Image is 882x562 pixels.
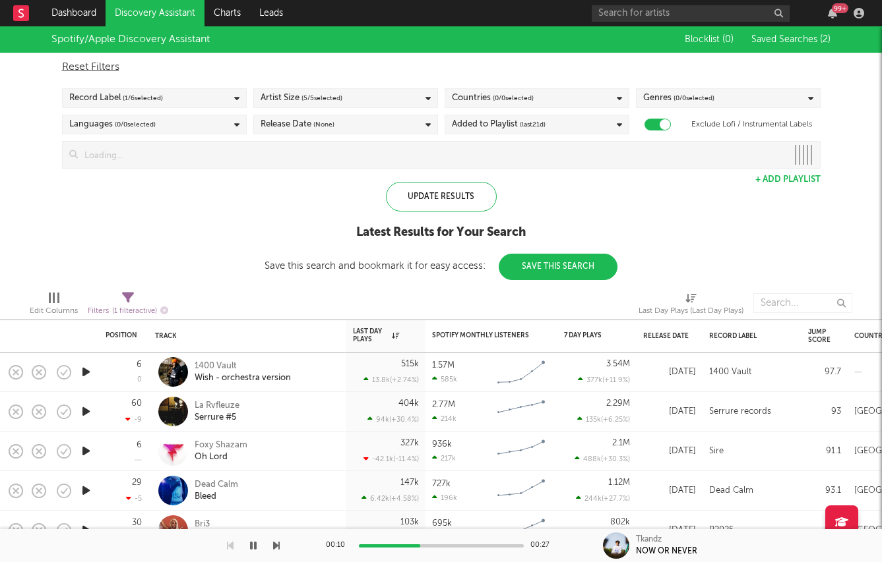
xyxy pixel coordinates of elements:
div: 404k [398,399,419,408]
div: 91.1 [808,443,841,459]
span: (last 21 d) [520,117,546,132]
div: Reset Filters [62,59,821,75]
span: ( 0 / 0 selected) [115,117,156,132]
div: Bleed [195,491,238,503]
div: Jump Score [808,328,831,344]
svg: Chart title [491,356,551,389]
div: 94k ( +30.4 % ) [367,415,419,424]
span: ( 1 / 6 selected) [123,90,163,106]
div: 3.54M [606,360,630,368]
div: Release Date [643,332,689,340]
div: Spotify/Apple Discovery Assistant [51,32,210,47]
a: Dead CalmBleed [195,479,238,503]
div: [DATE] [643,483,696,499]
div: 1400 Vault [195,360,291,372]
span: Saved Searches [751,35,831,44]
div: 217k [432,454,456,463]
div: Position [106,331,137,339]
div: Oh Lord [195,451,247,463]
div: Save this search and bookmark it for easy access: [265,261,617,271]
input: Loading... [78,142,787,168]
div: Added to Playlist [452,117,546,132]
span: ( 0 ) [722,35,734,44]
svg: Chart title [491,514,551,547]
div: 93 [808,404,841,420]
input: Search... [753,293,852,313]
div: [DATE] [643,443,696,459]
button: 99+ [828,8,837,18]
svg: Chart title [491,395,551,428]
div: Edit Columns [30,303,78,319]
div: Record Label [69,90,163,106]
div: Dead Calm [195,479,238,491]
div: 936k [432,440,452,449]
div: -42.1k ( -11.4 % ) [363,455,419,463]
div: 30 [132,519,142,527]
div: 97.7 [808,364,841,380]
span: ( 5 / 5 selected) [301,90,342,106]
div: 196k [432,493,457,502]
span: (None) [313,117,334,132]
div: Languages [69,117,156,132]
div: 95.7 [808,522,841,538]
div: Last Day Plays [353,327,399,343]
div: 327k [400,439,419,447]
span: ( 2 ) [820,35,831,44]
div: Countries [452,90,534,106]
span: ( 1 filter active) [112,308,157,315]
div: Last Day Plays (Last Day Plays) [639,287,743,325]
div: Update Results [386,182,497,211]
div: Genres [643,90,714,106]
div: 7 Day Plays [564,331,610,339]
div: [DATE] [643,364,696,380]
div: 00:10 [326,538,352,553]
div: Release Date [261,117,334,132]
div: 6.42k ( +4.58 % ) [362,494,419,503]
div: 147k [400,478,419,487]
div: 6 [137,441,142,449]
div: [DATE] [643,404,696,420]
div: Edit Columns [30,287,78,325]
div: 585k [432,375,457,383]
svg: Chart title [491,435,551,468]
div: Filters [88,303,168,320]
a: Bri3Off Me [195,519,221,542]
div: 29 [132,478,142,487]
div: Track [155,332,333,340]
div: -9 [125,415,142,424]
div: 214k [432,414,457,423]
div: 135k ( +6.25 % ) [577,415,630,424]
div: Latest Results for Your Search [265,225,617,240]
input: Search for artists [592,5,790,22]
div: 802k [610,518,630,526]
div: Foxy Shazam [195,439,247,451]
span: ( 0 / 0 selected) [674,90,714,106]
div: Wish - orchestra version [195,372,291,384]
a: La RvfleuzeSerrure #5 [195,400,239,424]
div: 93.1 [808,483,841,499]
a: Foxy ShazamOh Lord [195,439,247,463]
div: La Rvfleuze [195,400,239,412]
button: Save This Search [499,254,617,280]
div: 0 [137,376,142,383]
label: Exclude Lofi / Instrumental Labels [691,117,812,132]
div: 60 [131,399,142,408]
div: Filters(1 filter active) [88,287,168,325]
div: [DATE] [643,522,696,538]
div: Bri3 [195,519,221,530]
span: Blocklist [685,35,734,44]
div: 1400 Vault [709,364,751,380]
svg: Chart title [491,474,551,507]
div: 377k ( +11.9 % ) [578,376,630,384]
div: 727k [432,480,451,488]
div: Record Label [709,332,788,340]
div: Spotify Monthly Listeners [432,331,531,339]
div: 2.1M [612,439,630,447]
div: 2.77M [432,401,455,409]
div: 244k ( +27.7 % ) [576,494,630,503]
div: 1.12M [608,478,630,487]
div: Artist Size [261,90,342,106]
div: P2025 [709,522,734,538]
div: 1.57M [432,361,455,370]
div: NOW OR NEVER [636,546,697,557]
